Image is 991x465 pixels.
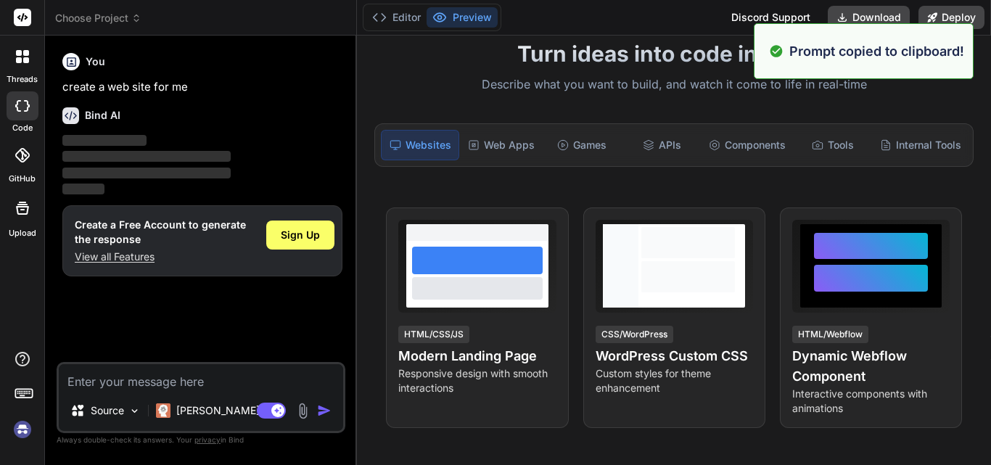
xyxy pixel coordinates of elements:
[75,218,246,247] h1: Create a Free Account to generate the response
[792,387,950,416] p: Interactive components with animations
[794,130,871,160] div: Tools
[789,41,964,61] p: Prompt copied to clipboard!
[62,151,231,162] span: ‌
[366,7,427,28] button: Editor
[57,433,345,447] p: Always double-check its answers. Your in Bind
[62,168,231,178] span: ‌
[596,326,673,343] div: CSS/WordPress
[176,403,284,418] p: [PERSON_NAME] 4 S..
[86,54,105,69] h6: You
[75,250,246,264] p: View all Features
[7,73,38,86] label: threads
[366,41,982,67] h1: Turn ideas into code instantly
[427,7,498,28] button: Preview
[194,435,221,444] span: privacy
[317,403,332,418] img: icon
[62,184,104,194] span: ‌
[623,130,700,160] div: APIs
[9,227,36,239] label: Upload
[10,417,35,442] img: signin
[62,79,342,96] p: create a web site for me
[596,366,753,395] p: Custom styles for theme enhancement
[543,130,620,160] div: Games
[769,41,784,61] img: alert
[295,403,311,419] img: attachment
[12,122,33,134] label: code
[792,326,868,343] div: HTML/Webflow
[156,403,170,418] img: Claude 4 Sonnet
[62,135,147,146] span: ‌
[381,130,459,160] div: Websites
[91,403,124,418] p: Source
[55,11,141,25] span: Choose Project
[703,130,791,160] div: Components
[462,130,540,160] div: Web Apps
[281,228,320,242] span: Sign Up
[398,346,556,366] h4: Modern Landing Page
[723,6,819,29] div: Discord Support
[874,130,967,160] div: Internal Tools
[596,346,753,366] h4: WordPress Custom CSS
[398,326,469,343] div: HTML/CSS/JS
[85,108,120,123] h6: Bind AI
[9,173,36,185] label: GitHub
[792,346,950,387] h4: Dynamic Webflow Component
[366,75,982,94] p: Describe what you want to build, and watch it come to life in real-time
[128,405,141,417] img: Pick Models
[918,6,984,29] button: Deploy
[828,6,910,29] button: Download
[398,366,556,395] p: Responsive design with smooth interactions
